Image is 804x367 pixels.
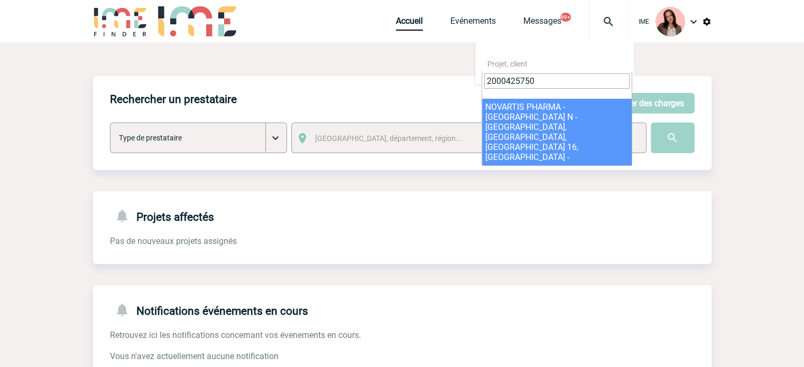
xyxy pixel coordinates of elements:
[482,99,632,165] li: NOVARTIS PHARMA - [GEOGRAPHIC_DATA] N - [GEOGRAPHIC_DATA], [GEOGRAPHIC_DATA], [GEOGRAPHIC_DATA] 1...
[110,93,237,106] h4: Rechercher un prestataire
[396,16,423,31] a: Accueil
[450,16,496,31] a: Evénements
[315,134,462,143] span: [GEOGRAPHIC_DATA], département, région...
[487,60,528,68] span: Projet, client
[110,302,308,317] h4: Notifications événements en cours
[639,18,649,25] span: IME
[114,208,136,223] img: notifications-24-px-g.png
[655,7,685,36] img: 94396-3.png
[110,351,279,361] span: Vous n'avez actuellement aucune notification
[651,123,695,153] input: Submit
[523,16,561,31] a: Messages
[93,6,148,36] img: IME-Finder
[110,208,214,223] h4: Projets affectés
[110,236,237,246] span: Pas de nouveaux projets assignés
[114,302,136,317] img: notifications-24-px-g.png
[560,13,571,22] button: 99+
[110,330,361,340] span: Retrouvez ici les notifications concernant vos évenements en cours.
